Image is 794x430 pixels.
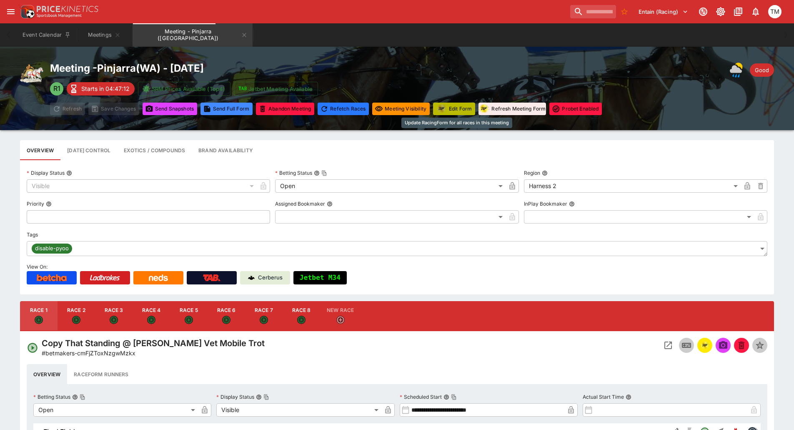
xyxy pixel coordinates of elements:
button: Region [542,170,548,176]
h4: Copy That Standing @ [PERSON_NAME] Vet Mobile Trot [42,338,265,349]
button: SRM Prices Available (Top4) [138,82,230,96]
p: Assigned Bookmaker [275,200,325,207]
button: Open Event [661,338,676,353]
span: Good [750,66,774,75]
span: Send Snapshot [716,338,731,353]
a: Cerberus [240,271,290,284]
button: Set all events in meeting to specified visibility [372,103,430,115]
img: PriceKinetics [37,6,98,12]
div: Tristan Matheson [768,5,781,18]
span: View On: [27,264,48,270]
img: racingform.png [478,103,490,114]
button: Raceform Runners [67,364,135,384]
button: Priority [46,201,52,207]
button: Copy To Clipboard [263,394,269,400]
button: Race 7 [245,301,283,331]
svg: Open [72,316,80,324]
img: harness_racing.png [20,62,43,85]
p: Copy To Clipboard [42,349,135,357]
button: Race 5 [170,301,208,331]
button: Display StatusCopy To Clipboard [256,394,262,400]
button: open drawer [3,4,18,19]
button: No Bookmarks [618,5,631,18]
button: Toggle light/dark mode [713,4,728,19]
button: racingform [697,338,712,353]
svg: Open [110,316,118,324]
h2: Meeting - Pinjarra ( WA ) - [DATE] [50,62,602,75]
button: Configure brand availability for the meeting [192,140,260,160]
p: Priority [27,200,44,207]
button: Base meeting details [20,140,60,160]
button: Send Snapshots [143,103,197,115]
button: Tristan Matheson [766,3,784,21]
button: Race 8 [283,301,320,331]
svg: Open [35,316,43,324]
div: Open [275,179,505,193]
button: Actual Start Time [626,394,631,400]
img: jetbet-logo.svg [238,85,247,93]
img: Cerberus [248,274,255,281]
p: Cerberus [258,274,283,282]
div: Visible [216,403,381,417]
div: racingform [478,103,490,115]
p: Tags [27,231,38,238]
img: Neds [149,274,168,281]
button: Copy To Clipboard [451,394,457,400]
button: Race 2 [58,301,95,331]
p: Display Status [27,169,65,176]
div: Track Condition: Good [750,63,774,77]
p: Actual Start Time [583,393,624,400]
img: TabNZ [203,274,220,281]
div: Harness 2 [524,179,741,193]
svg: Open [260,316,268,324]
img: Ladbrokes [90,274,120,281]
button: View and edit meeting dividends and compounds. [117,140,192,160]
button: Copy To Clipboard [321,170,327,176]
button: Race 4 [133,301,170,331]
button: Send Full Form [200,103,253,115]
div: Update RacingForm for all races in this meeting [401,118,512,128]
button: Betting StatusCopy To Clipboard [72,394,78,400]
img: racingform.png [700,341,710,350]
img: Sportsbook Management [37,14,82,18]
svg: Open [27,342,38,354]
button: New Race [320,301,361,331]
p: Starts in 04:47:12 [81,84,130,93]
button: Refresh Meeting Form [478,103,546,115]
input: search [570,5,616,18]
button: Betting StatusCopy To Clipboard [314,170,320,176]
svg: Open [185,316,193,324]
button: Refetching all race data will discard any changes you have made and reload the latest race data f... [318,103,369,115]
button: InPlay Bookmaker [569,201,575,207]
img: showery.png [730,62,746,78]
button: Event Calendar [18,23,76,47]
button: Connected to PK [696,4,711,19]
img: Betcha [37,274,67,281]
div: Visible [27,179,257,193]
button: Display Status [66,170,72,176]
button: Configure each race specific details at once [60,140,117,160]
span: disable-pyoo [32,244,72,253]
svg: Open [222,316,230,324]
p: Display Status [216,393,254,400]
button: Meetings [78,23,131,47]
button: Race 6 [208,301,245,331]
svg: Open [147,316,155,324]
button: Race 3 [95,301,133,331]
button: Jetbet Meeting Available [234,82,318,96]
p: Betting Status [33,393,70,400]
button: Documentation [731,4,746,19]
p: Scheduled Start [400,393,442,400]
button: Assigned Bookmaker [327,201,333,207]
p: Region [524,169,540,176]
button: Scheduled StartCopy To Clipboard [443,394,449,400]
button: Inplay [679,338,694,353]
div: Open [33,403,198,417]
button: Race 1 [20,301,58,331]
button: Select Tenant [634,5,693,18]
button: Jetbet M34 [293,271,347,284]
p: Betting Status [275,169,312,176]
img: PriceKinetics Logo [18,3,35,20]
button: Mark all events in meeting as closed and abandoned. [256,103,314,115]
button: Overview [27,364,67,384]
